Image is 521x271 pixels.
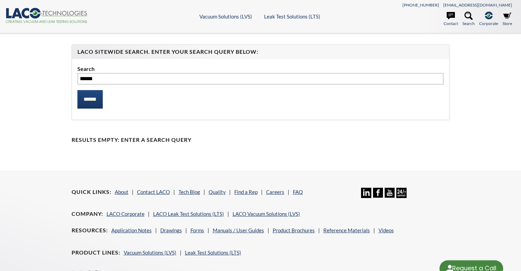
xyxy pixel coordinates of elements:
[185,249,241,256] a: Leak Test Solutions (LTS)
[77,48,444,56] h4: LACO Sitewide Search. Enter your Search Query Below:
[72,227,108,234] h4: Resources
[233,211,300,217] a: LACO Vacuum Solutions (LVS)
[396,193,406,199] a: 24/7 Support
[124,249,176,256] a: Vacuum Solutions (LVS)
[209,189,226,195] a: Quality
[264,13,320,20] a: Leak Test Solutions (LTS)
[444,12,458,27] a: Contact
[72,210,103,218] h4: Company
[266,189,284,195] a: Careers
[72,249,120,256] h4: Product Lines
[396,188,406,198] img: 24/7 Support Icon
[462,12,475,27] a: Search
[111,227,152,233] a: Application Notes
[213,227,264,233] a: Manuals / User Guides
[137,189,170,195] a: Contact LACO
[503,12,512,27] a: Store
[199,13,252,20] a: Vacuum Solutions (LVS)
[153,211,224,217] a: LACO Leak Test Solutions (LTS)
[379,227,394,233] a: Videos
[72,188,111,196] h4: Quick Links
[77,64,444,73] label: Search
[72,136,450,144] h4: Results Empty: Enter a Search Query
[178,189,200,195] a: Tech Blog
[479,20,498,27] span: Corporate
[107,211,145,217] a: LACO Corporate
[443,2,512,8] a: [EMAIL_ADDRESS][DOMAIN_NAME]
[115,189,128,195] a: About
[273,227,315,233] a: Product Brochures
[190,227,204,233] a: Forms
[293,189,303,195] a: FAQ
[402,2,439,8] a: [PHONE_NUMBER]
[160,227,182,233] a: Drawings
[234,189,258,195] a: Find a Rep
[323,227,370,233] a: Reference Materials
